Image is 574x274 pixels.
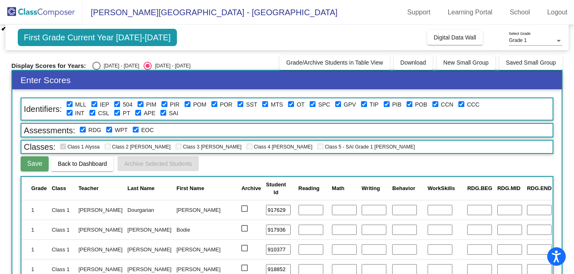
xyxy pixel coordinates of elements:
td: [PERSON_NAME] [174,239,239,259]
label: Individualized Education Plan [100,100,109,109]
button: Saved Small Group [499,55,562,70]
button: Download [394,55,433,70]
div: First Name [176,184,204,193]
span: RDG.MID [497,185,520,191]
button: Grade/Archive Students in Table View [280,55,390,70]
label: Student Support Team [246,100,257,109]
button: Archive Selected Students [118,156,198,171]
button: New Small Group [437,55,495,70]
div: Reading [299,184,320,193]
div: Teacher [78,184,99,193]
span: Class 3 [PERSON_NAME] [176,144,242,150]
label: SAI Pull-out Reading [220,100,232,109]
label: Counseling [98,109,109,118]
div: Last Name [127,184,172,193]
td: [PERSON_NAME] [76,220,125,239]
td: 1 [21,239,49,259]
label: 504 Plan [123,100,132,109]
span: Digital Data Wall [434,34,476,41]
span: First Grade Current Year [DATE]-[DATE] [18,29,177,46]
div: Behavior [392,184,423,193]
div: Behavior [392,184,415,193]
div: First Name [176,184,236,193]
h3: Enter Scores [12,71,562,89]
span: Class 5 - SAI Grade 1 [PERSON_NAME] [318,144,415,150]
span: Archive [241,185,261,191]
span: Saved Small Group [506,59,556,66]
label: i-Ready Spring Reading Data 24-25 [88,126,101,135]
a: Learning Portal [441,6,499,19]
label: SAI Push-in Math [146,100,156,109]
span: Class 1 Alyssa [60,144,100,150]
label: Writing Performance Task (Optional) [115,126,127,135]
label: Reading Intervention or ELT [75,109,85,118]
label: CAST/SEB Identified [271,100,283,109]
div: [DATE] - [DATE] [152,62,191,70]
mat-radio-group: Select an option [92,62,191,70]
label: SAI Pull-out Math [193,100,206,109]
span: RDG.END [527,185,552,191]
div: Last Name [127,184,155,193]
td: 1 [21,220,49,239]
span: Grade 1 [509,37,527,43]
a: School [503,6,536,19]
td: Class 1 [49,200,76,220]
td: [PERSON_NAME] [125,239,174,259]
td: Class 1 [49,239,76,259]
span: Classes: [21,141,58,153]
label: Specialized Academic Instruction [169,109,179,118]
td: Dourgarian [125,200,174,220]
th: Grade [21,177,49,200]
div: Class [52,184,74,193]
td: [PERSON_NAME] [125,220,174,239]
a: Support [401,6,437,19]
span: Class 2 [PERSON_NAME] [105,144,171,150]
label: SAI Push-in Reading [170,100,179,109]
td: [PERSON_NAME] [76,239,125,259]
span: Assessments: [21,125,78,136]
span: Download [400,59,426,66]
div: Student Id [266,181,293,197]
span: RDG.BEG [467,185,492,191]
button: Save [21,156,49,171]
span: Archive Selected Students [124,160,192,167]
a: Logout [541,6,574,19]
td: Bodie [174,220,239,239]
span: Display Scores for Years: [12,62,86,70]
button: Back to Dashboard [51,156,113,171]
div: Math [332,184,357,193]
span: New Small Group [443,59,489,66]
span: Back to Dashboard [58,160,107,167]
label: Speech [318,100,330,109]
td: Class 1 [49,220,76,239]
label: Adaptive PE [144,109,155,118]
div: Math [332,184,344,193]
span: Identifiers: [21,103,64,115]
label: Physical Therapy [123,109,130,118]
label: Good Parent Volunteer [344,100,356,109]
span: Grade/Archive Students in Table View [286,59,383,66]
label: End of Course Math Assessment (Optional) [141,126,154,135]
div: Teacher [78,184,122,193]
label: Push-in Behavior [392,100,402,109]
div: Writing [362,184,388,193]
div: Reading [299,184,327,193]
label: Multi-lingual Learner [75,100,86,109]
div: Class [52,184,66,193]
div: WorkSkills [428,184,455,193]
span: Save [27,160,42,167]
label: Pull-out Behavior [415,100,428,109]
label: Combo Cluster Note [441,100,453,109]
span: Class 4 [PERSON_NAME] [247,144,313,150]
td: 1 [21,200,49,220]
div: WorkSkills [428,184,462,193]
div: Writing [362,184,380,193]
label: Occupational Therapy [296,100,304,109]
label: Combo Class Candidate [467,100,479,109]
div: Student Id [266,181,286,197]
div: [DATE] - [DATE] [101,62,139,70]
td: [PERSON_NAME] [174,200,239,220]
td: [PERSON_NAME] [76,200,125,220]
span: [PERSON_NAME][GEOGRAPHIC_DATA] - [GEOGRAPHIC_DATA] [82,6,338,19]
button: Digital Data Wall [427,30,483,45]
